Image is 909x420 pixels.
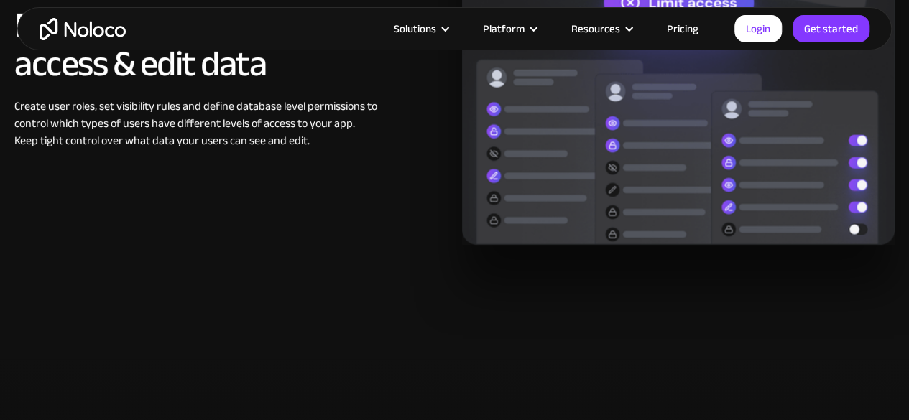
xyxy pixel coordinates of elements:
[40,18,126,40] a: home
[793,15,869,42] a: Get started
[649,19,716,38] a: Pricing
[553,19,649,38] div: Resources
[571,19,620,38] div: Resources
[14,6,377,83] h2: Enable your to access & edit data
[14,98,377,149] div: Create user roles, set visibility rules and define database level permissions to control which ty...
[734,15,782,42] a: Login
[394,19,436,38] div: Solutions
[483,19,525,38] div: Platform
[376,19,465,38] div: Solutions
[465,19,553,38] div: Platform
